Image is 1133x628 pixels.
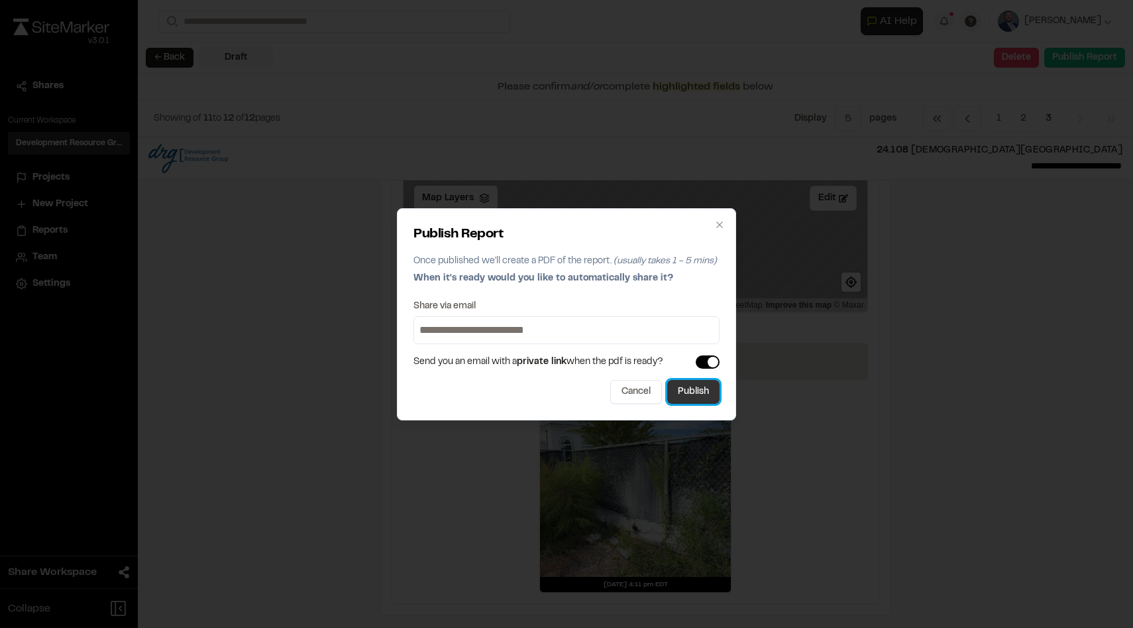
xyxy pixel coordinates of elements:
p: Once published we'll create a PDF of the report. [413,254,720,269]
span: Send you an email with a when the pdf is ready? [413,355,663,369]
button: Cancel [610,380,662,404]
button: Publish [667,380,720,404]
span: (usually takes 1 - 5 mins) [614,257,717,265]
span: When it's ready would you like to automatically share it? [413,275,673,283]
span: private link [517,358,566,366]
h2: Publish Report [413,225,720,245]
label: Share via email [413,302,476,311]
